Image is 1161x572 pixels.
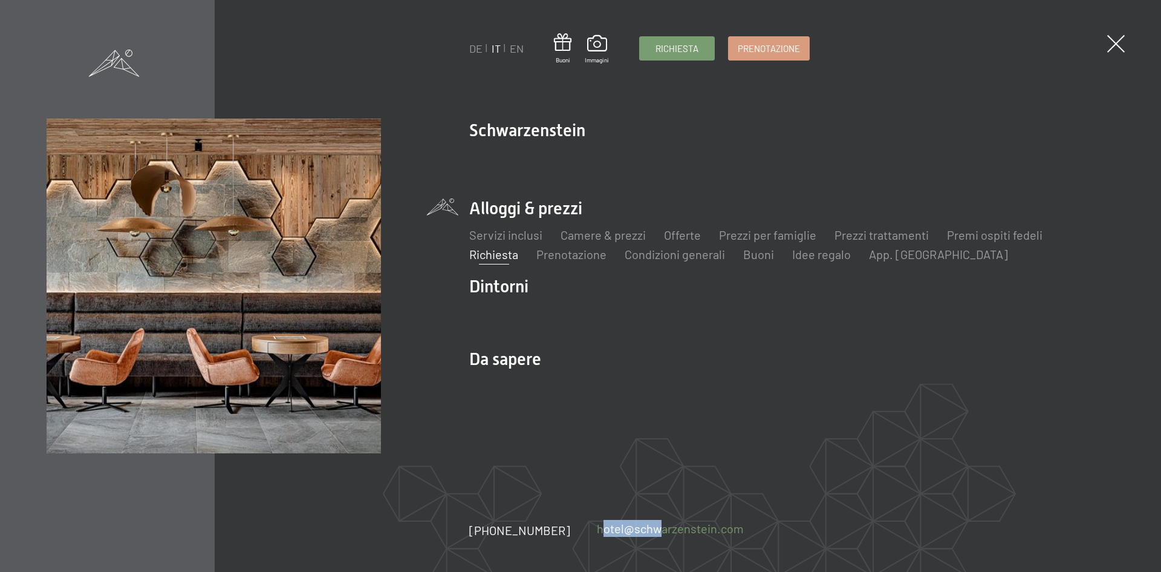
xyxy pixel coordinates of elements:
a: Buoni [743,247,774,261]
a: Buoni [554,33,571,64]
a: Condizioni generali [625,247,725,261]
a: Prezzi per famiglie [719,228,816,242]
a: Prenotazione [536,247,607,261]
a: Offerte [664,228,701,242]
a: Idee regalo [792,247,851,261]
a: DE [469,42,483,55]
span: [PHONE_NUMBER] [469,523,570,537]
a: Camere & prezzi [561,228,646,242]
span: Immagini [585,56,609,64]
span: Prenotazione [738,42,800,55]
a: Immagini [585,35,609,64]
a: Servizi inclusi [469,228,542,242]
a: [PHONE_NUMBER] [469,522,570,539]
a: Richiesta [469,247,518,261]
img: [Translate to Italienisch:] [47,119,381,453]
a: IT [492,42,501,55]
span: Richiesta [655,42,698,55]
a: Richiesta [640,37,714,60]
a: App. [GEOGRAPHIC_DATA] [869,247,1008,261]
span: Buoni [554,56,571,64]
a: EN [510,42,524,55]
a: Premi ospiti fedeli [947,228,1042,242]
a: Prezzi trattamenti [834,228,929,242]
a: hotel@schwarzenstein.com [597,520,744,537]
a: Prenotazione [729,37,809,60]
